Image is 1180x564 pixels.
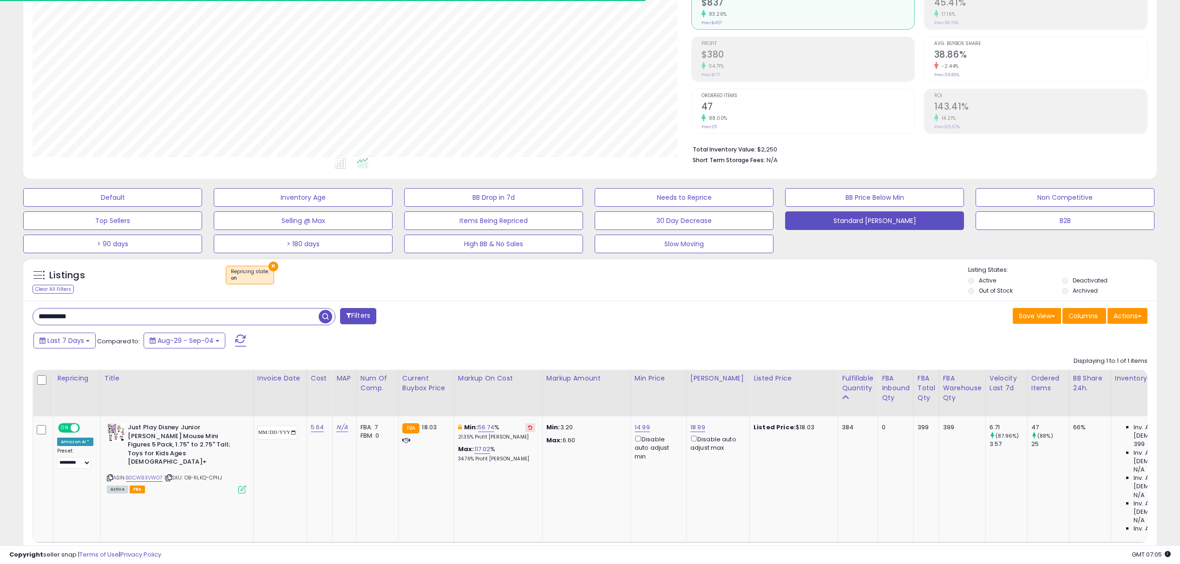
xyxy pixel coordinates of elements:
[701,93,914,98] span: Ordered Items
[1134,440,1145,448] span: 399
[1134,466,1145,474] span: N/A
[1074,357,1147,366] div: Displaying 1 to 1 of 1 items
[458,374,538,383] div: Markup on Cost
[361,432,391,440] div: FBM: 0
[402,423,420,433] small: FBA
[1073,276,1108,284] label: Deactivated
[57,374,97,383] div: Repricing
[595,235,774,253] button: Slow Moving
[918,374,935,403] div: FBA Total Qty
[1073,374,1107,393] div: BB Share 24h.
[706,63,724,70] small: 114.71%
[157,336,214,345] span: Aug-29 - Sep-04
[361,423,391,432] div: FBA: 7
[706,115,728,122] small: 88.00%
[361,374,394,393] div: Num of Comp.
[23,211,202,230] button: Top Sellers
[1062,308,1106,324] button: Columns
[701,124,717,130] small: Prev: 25
[938,115,956,122] small: 14.21%
[767,156,778,164] span: N/A
[214,235,393,253] button: > 180 days
[311,374,329,383] div: Cost
[842,374,874,393] div: Fulfillable Quantity
[164,474,222,481] span: | SKU: OB-RLKQ-CPNJ
[126,474,163,482] a: B0CWB3VWG7
[214,211,393,230] button: Selling @ Max
[990,440,1027,448] div: 3.57
[105,374,249,383] div: Title
[59,424,71,432] span: ON
[938,11,956,18] small: 17.16%
[478,423,495,432] a: 56.74
[269,262,278,271] button: ×
[979,287,1013,295] label: Out of Stock
[458,445,535,462] div: %
[144,333,225,348] button: Aug-29 - Sep-04
[635,423,650,432] a: 14.99
[546,423,560,432] strong: Min:
[785,211,964,230] button: Standard [PERSON_NAME]
[701,41,914,46] span: Profit
[311,423,324,432] a: 5.64
[1013,308,1061,324] button: Save View
[934,49,1147,62] h2: 38.86%
[785,188,964,207] button: BB Price Below Min
[23,188,202,207] button: Default
[882,374,910,403] div: FBA inbound Qty
[33,333,96,348] button: Last 7 Days
[458,423,535,440] div: %
[458,445,474,453] b: Max:
[336,423,347,432] a: N/A
[934,20,958,26] small: Prev: 38.76%
[701,101,914,114] h2: 47
[968,266,1157,275] p: Listing States:
[79,550,119,559] a: Terms of Use
[754,423,796,432] b: Listed Price:
[120,550,161,559] a: Privacy Policy
[546,423,623,432] p: 3.20
[336,374,352,383] div: MAP
[635,374,682,383] div: Min Price
[934,72,959,78] small: Prev: 39.83%
[130,485,145,493] span: FBA
[943,374,982,403] div: FBA Warehouse Qty
[595,188,774,207] button: Needs to Reprice
[938,63,959,70] small: -2.44%
[882,423,906,432] div: 0
[454,370,542,416] th: The percentage added to the cost of goods (COGS) that forms the calculator for Min & Max prices.
[976,188,1154,207] button: Non Competitive
[979,276,996,284] label: Active
[595,211,774,230] button: 30 Day Decrease
[934,41,1147,46] span: Avg. Buybox Share
[107,423,246,492] div: ASIN:
[842,423,871,432] div: 384
[635,434,679,461] div: Disable auto adjust min
[546,436,563,445] strong: Max:
[340,308,376,324] button: Filters
[701,20,722,26] small: Prev: $457
[79,424,93,432] span: OFF
[1073,287,1098,295] label: Archived
[402,374,450,393] div: Current Buybox Price
[1069,311,1098,321] span: Columns
[464,423,478,432] b: Min:
[1031,440,1069,448] div: 25
[257,374,303,383] div: Invoice Date
[214,188,393,207] button: Inventory Age
[47,336,84,345] span: Last 7 Days
[990,423,1027,432] div: 6.71
[49,269,85,282] h5: Listings
[690,434,742,452] div: Disable auto adjust max
[1134,516,1145,525] span: N/A
[693,156,765,164] b: Short Term Storage Fees:
[107,423,125,442] img: 51f1giE8XWL._SL40_.jpg
[404,235,583,253] button: High BB & No Sales
[422,423,437,432] span: 18.03
[57,438,93,446] div: Amazon AI *
[996,432,1019,439] small: (87.96%)
[9,551,161,559] div: seller snap | |
[690,423,705,432] a: 18.99
[693,143,1141,154] li: $2,250
[546,374,627,383] div: Markup Amount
